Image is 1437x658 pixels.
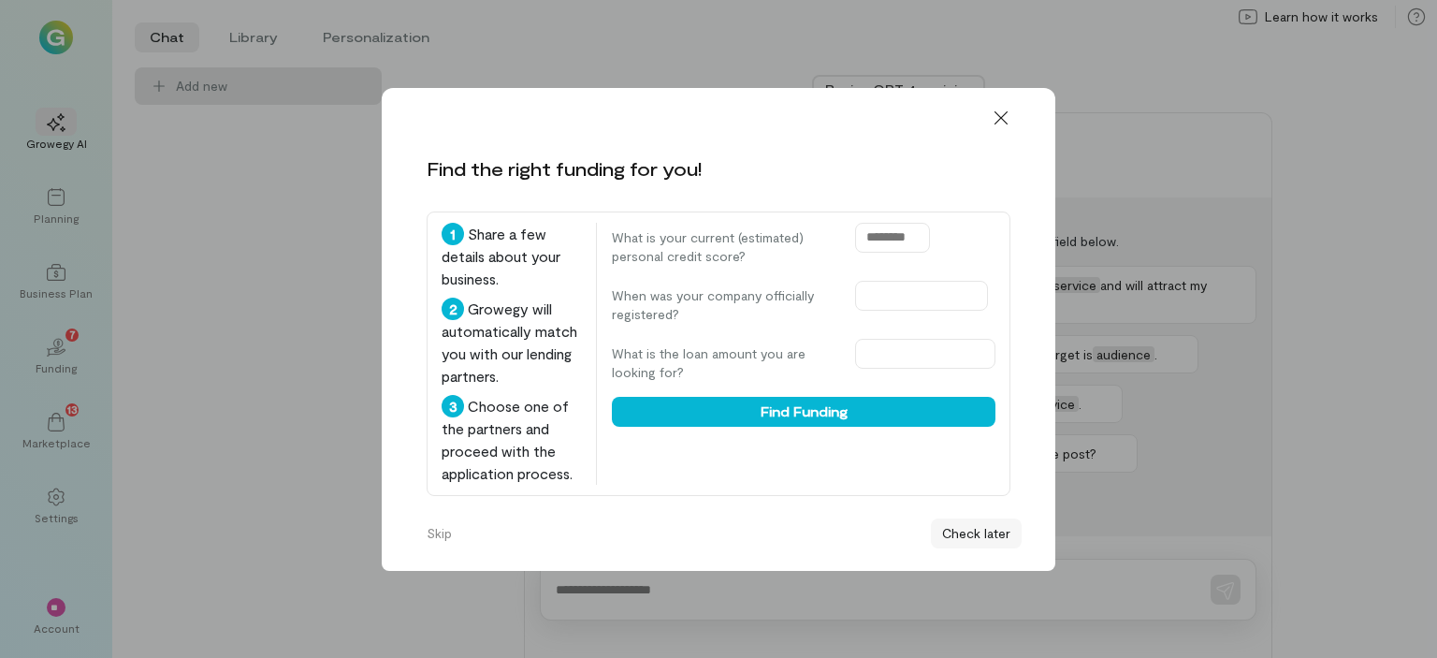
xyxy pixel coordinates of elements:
[612,397,995,427] button: Find Funding
[612,286,836,324] label: When was your company officially registered?
[442,298,464,320] div: 2
[442,395,581,485] div: Choose one of the partners and proceed with the application process.
[442,395,464,417] div: 3
[427,155,702,182] div: Find the right funding for you!
[612,228,836,266] label: What is your current (estimated) personal credit score?
[442,223,464,245] div: 1
[415,519,463,548] button: Skip
[442,223,581,290] div: Share a few details about your business.
[931,519,1022,548] button: Check later
[612,344,836,382] label: What is the loan amount you are looking for?
[442,298,581,387] div: Growegy will automatically match you with our lending partners.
